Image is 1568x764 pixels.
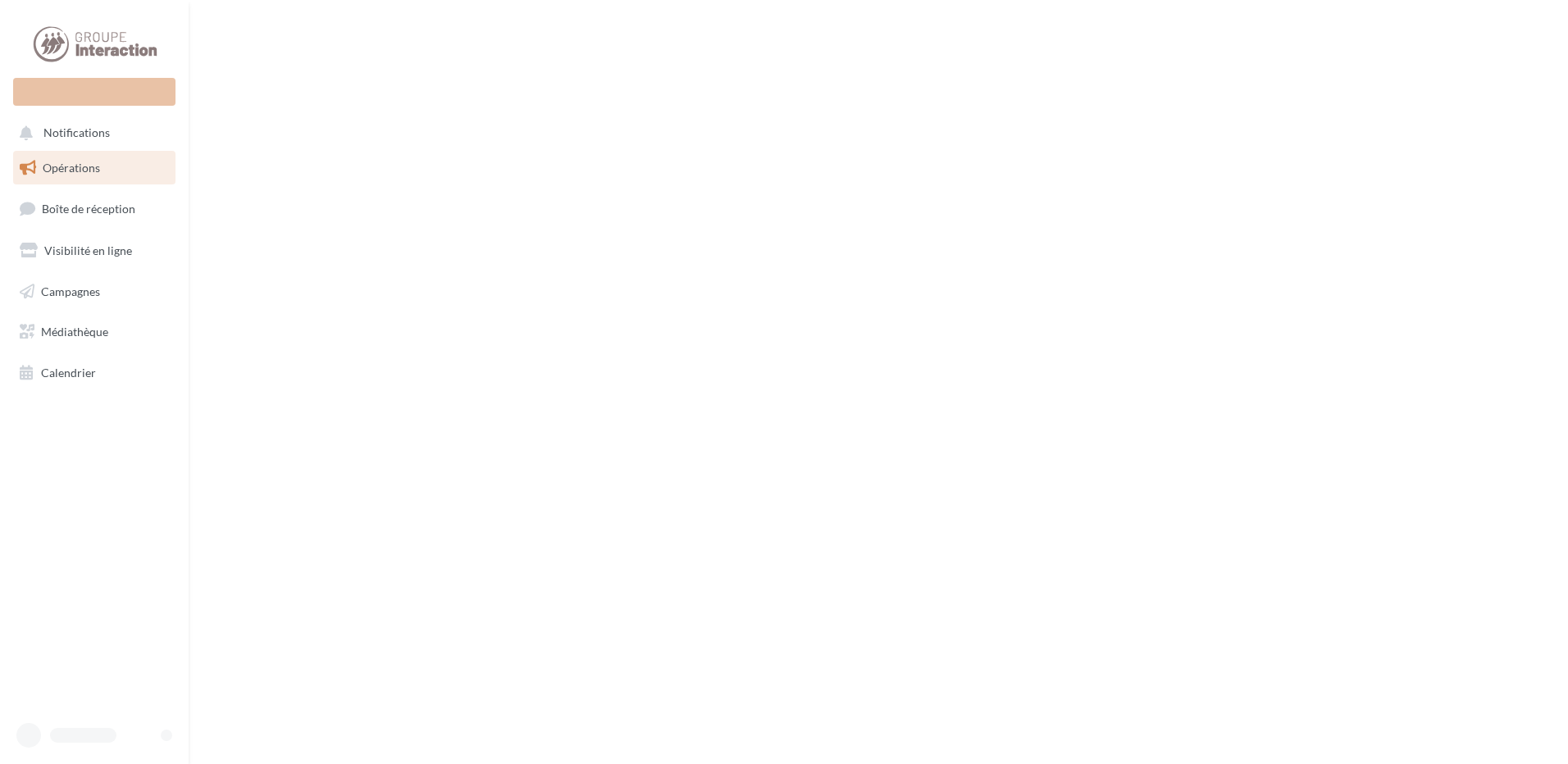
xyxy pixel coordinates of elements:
[42,202,135,216] span: Boîte de réception
[43,126,110,140] span: Notifications
[43,161,100,175] span: Opérations
[10,356,179,390] a: Calendrier
[41,366,96,380] span: Calendrier
[44,243,132,257] span: Visibilité en ligne
[10,315,179,349] a: Médiathèque
[10,191,179,226] a: Boîte de réception
[10,151,179,185] a: Opérations
[41,284,100,298] span: Campagnes
[41,325,108,339] span: Médiathèque
[10,275,179,309] a: Campagnes
[10,234,179,268] a: Visibilité en ligne
[13,78,175,106] div: Nouvelle campagne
